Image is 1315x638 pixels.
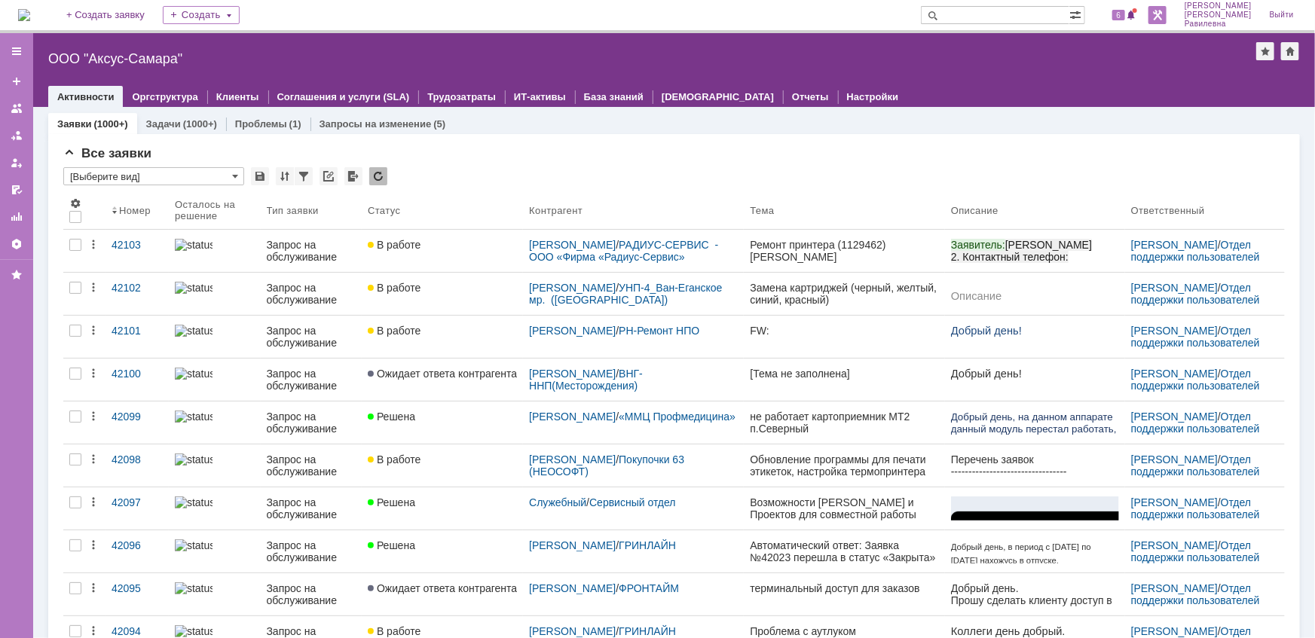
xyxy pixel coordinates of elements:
[175,625,213,637] img: statusbar-60 (1).png
[951,205,998,216] div: Описание
[1131,282,1218,294] a: [PERSON_NAME]
[1131,325,1260,349] a: Отдел поддержки пользователей
[169,230,261,272] a: statusbar-100 (1).png
[145,243,153,252] span: oil
[750,239,938,263] div: Ремонт принтера (1129462) [PERSON_NAME]
[261,401,362,444] a: Запрос на обслуживание
[5,178,29,202] a: Мои согласования
[1131,496,1218,508] a: [PERSON_NAME]
[69,243,162,252] a: Roman.Kulikov@ipc-oil.ru
[1131,496,1260,520] a: Отдел поддержки пользователей
[744,273,944,315] a: Замена картриджей (черный, желтый, синий, красный)
[111,73,134,85] span: 2470
[169,487,261,530] a: statusbar-100 (1).png
[261,273,362,315] a: Запрос на обслуживание
[169,359,261,401] a: statusbar-100 (1).png
[362,401,523,444] a: Решена
[18,9,30,21] a: Перейти на домашнюю страницу
[6,163,69,213] span: 1.3. Контактный телефон заявителя
[1,46,60,72] span: 1.2. Заявитель
[5,96,29,121] a: Заявки на командах
[86,189,174,226] span: Второй контакт [PERSON_NAME] [PHONE_NUMBER]
[93,118,127,130] div: (1000+)
[106,359,169,401] a: 42100
[112,453,163,466] div: 42098
[91,125,94,137] span: .
[368,368,517,380] span: Ожидает ответа контрагента
[41,161,65,173] span: ADN
[119,205,151,216] div: Номер
[750,582,938,594] div: терминальный доступ для заказов
[106,401,169,444] a: 42099
[529,282,725,306] a: УНП-4_Ван-Еганское мр. ([GEOGRAPHIC_DATA])
[847,91,899,102] a: Настройки
[153,243,155,252] span: .
[53,68,142,81] a: Outlook для iOS
[1131,625,1218,637] a: [PERSON_NAME]
[118,173,155,185] span: 000972
[6,95,259,108] span: 4. Серийный или инвентарный № оборудования
[362,530,523,572] a: Решена
[1131,205,1205,216] div: Ответственный
[107,515,117,527] span: ru
[169,191,261,230] th: Осталось на решение
[1125,191,1285,230] th: Ответственный
[57,91,114,102] a: Активности
[750,205,774,216] div: Тема
[276,167,294,185] div: Сортировка...
[1,206,80,246] span: 1.6. Серийный № оборудования
[589,496,676,508] a: Сервисный отдел
[1131,239,1218,251] a: [PERSON_NAME]
[23,378,152,417] a: встречу Клиентского клуба
[6,91,72,116] span: 1.1. Организация
[14,137,24,149] span: ru
[362,316,523,358] a: В работе
[163,6,240,24] div: Создать
[261,230,362,272] a: Запрос на обслуживание
[744,487,944,530] a: Возможности [PERSON_NAME] и Проектов для совместной работы команд
[106,191,169,230] th: Номер
[267,325,356,349] div: Запрос на обслуживание
[112,411,163,423] div: 42099
[175,282,213,294] img: statusbar-100 (1).png
[368,239,420,251] span: В работе
[216,91,259,102] a: Клиенты
[1131,453,1260,478] a: Отдел поддержки пользователей
[1131,239,1260,263] a: Отдел поддержки пользователей
[529,582,616,594] a: [PERSON_NAME]
[267,453,356,478] div: Запрос на обслуживание
[5,124,29,148] a: Заявки в моей ответственности
[362,487,523,530] a: Решена
[750,325,938,337] div: FW:
[529,325,616,337] a: [PERSON_NAME]
[112,582,163,594] div: 42095
[90,54,96,72] span: !
[744,401,944,444] a: не работает картоприемник МТ2 п.Северный
[63,146,151,160] span: Все заявки
[1131,411,1260,435] a: Отдел поддержки пользователей
[75,66,161,76] span: (ФИО пользователя)
[6,79,189,92] span: 3. Контактный телефон заявителя
[368,282,420,294] span: В работе
[112,496,163,508] div: 42097
[1,18,74,44] span: 1.1. Организация
[529,453,687,478] a: Покупочки 63 (НЕОСОФТ)
[1,2,64,15] span: 1. Заказчик
[72,98,114,110] span: 0000136
[115,314,124,326] span: hz
[96,243,98,252] span: .
[52,314,146,326] a: MozhaevaE@hz-5.ru
[169,573,261,615] a: statusbar-100 (1).png
[98,243,124,252] span: Kulikov
[94,125,126,137] span: Chaus
[529,453,616,466] a: [PERSON_NAME]
[11,137,14,149] span: .
[175,539,213,551] img: statusbar-100 (1).png
[40,121,43,133] span: .
[112,239,163,251] div: 42103
[86,163,166,188] span: [PERSON_NAME] 89827451710
[1131,368,1260,392] a: Отдел поддержки пользователей
[124,243,132,252] span: @
[169,401,261,444] a: statusbar-100 (1).png
[1131,411,1218,423] a: [PERSON_NAME]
